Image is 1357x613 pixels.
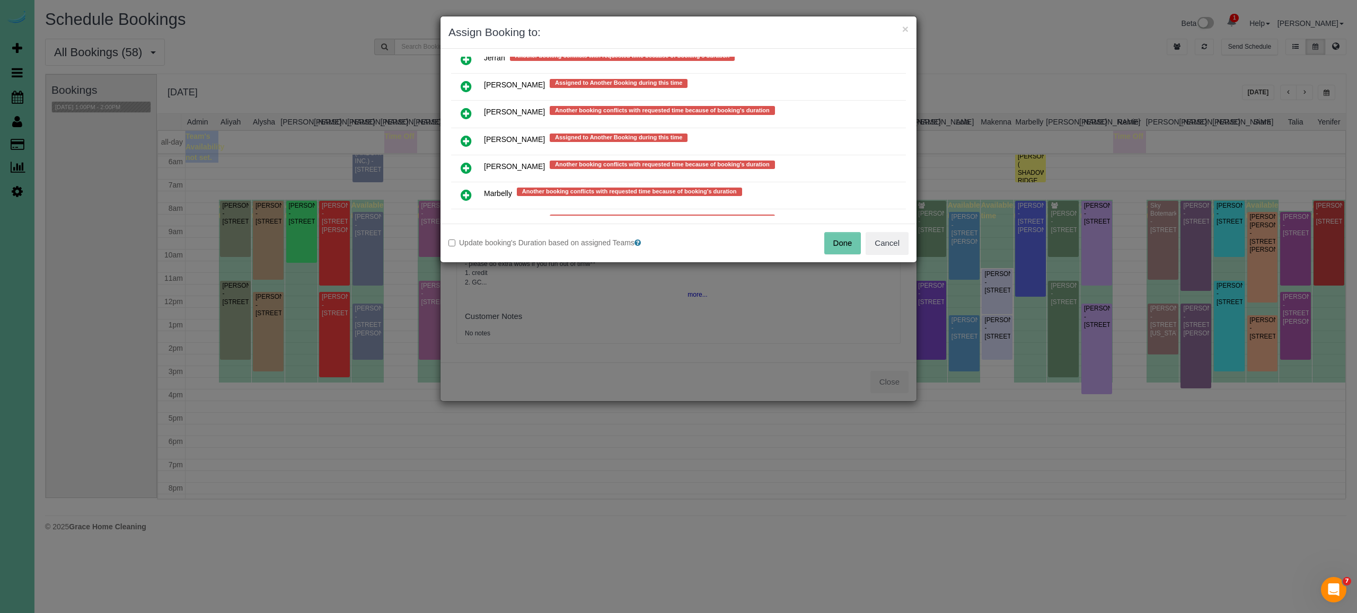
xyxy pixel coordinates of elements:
span: Another booking conflicts with requested time because of booking's duration [550,161,775,169]
span: Assigned to Another Booking during this time [550,79,688,87]
button: × [902,23,909,34]
span: [PERSON_NAME] [484,162,545,171]
button: Done [824,232,861,254]
span: 7 [1343,577,1351,585]
span: [PERSON_NAME] [484,108,545,117]
h3: Assign Booking to: [448,24,909,40]
span: Another booking conflicts with requested time because of booking's duration [550,215,775,223]
input: Update booking's Duration based on assigned Teams [448,239,455,246]
iframe: Intercom live chat [1321,577,1346,602]
button: Cancel [866,232,909,254]
label: Update booking's Duration based on assigned Teams [448,237,671,248]
span: Another booking conflicts with requested time because of booking's duration [517,188,742,196]
span: Another booking conflicts with requested time because of booking's duration [550,106,775,114]
span: [PERSON_NAME] [484,81,545,90]
span: [PERSON_NAME] [484,135,545,144]
span: Another booking conflicts with requested time because of booking's duration [510,52,735,60]
span: Marbelly [484,189,512,198]
span: Jerrah [484,54,505,63]
span: Assigned to Another Booking during this time [550,134,688,142]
